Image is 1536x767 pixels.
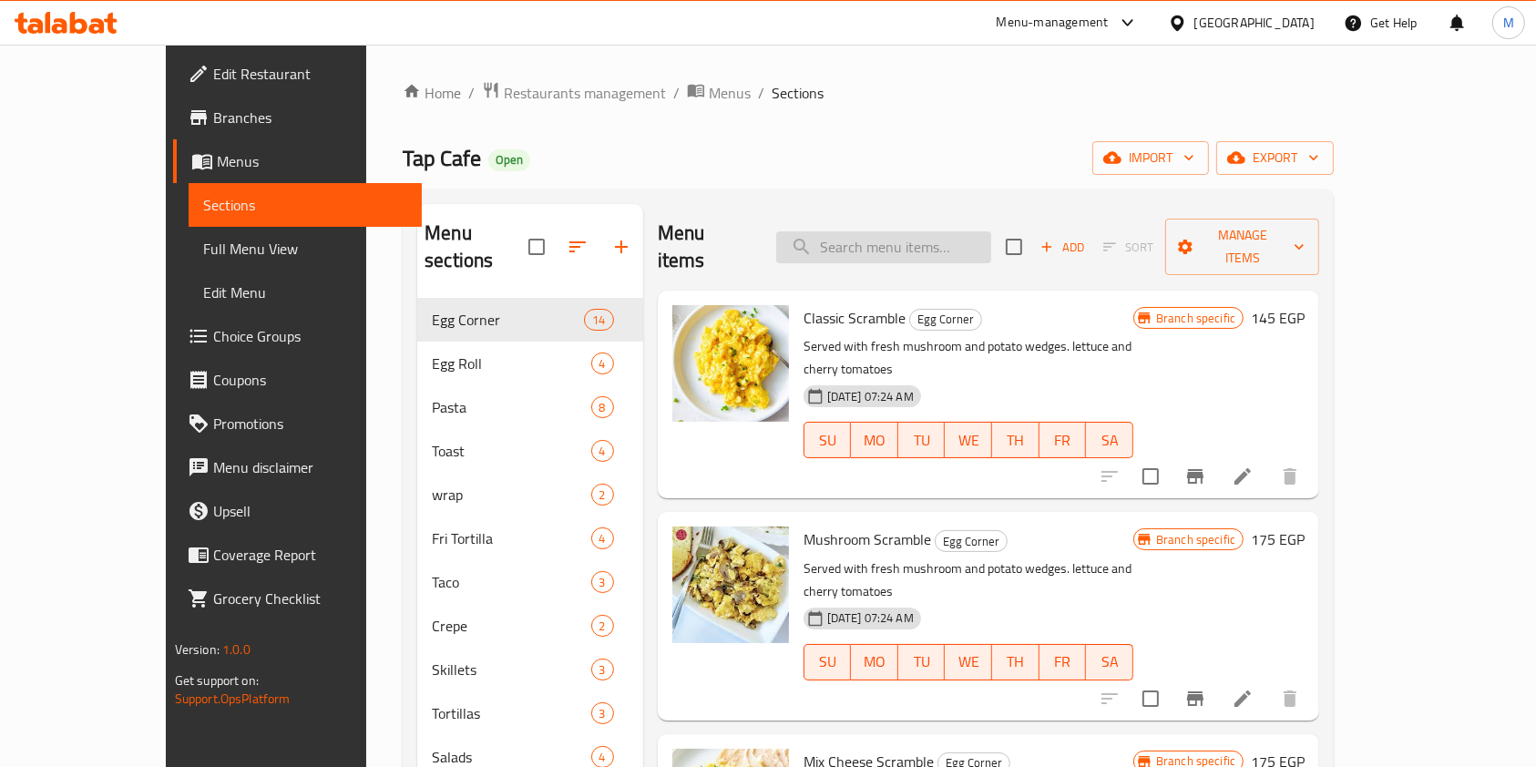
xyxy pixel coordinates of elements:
span: M [1503,13,1514,33]
div: wrap2 [417,473,643,516]
span: Edit Menu [203,281,408,303]
span: Add [1038,237,1087,258]
a: Edit menu item [1232,465,1254,487]
a: Menus [687,81,751,105]
span: Select section [995,228,1033,266]
a: Choice Groups [173,314,423,358]
span: Pasta [432,396,590,418]
button: WE [945,644,992,680]
span: Add item [1033,233,1091,261]
button: Branch-specific-item [1173,455,1217,498]
span: Branches [213,107,408,128]
a: Edit Menu [189,271,423,314]
span: Manage items [1180,224,1305,270]
span: TH [999,427,1032,454]
a: Home [403,82,461,104]
div: Toast4 [417,429,643,473]
li: / [468,82,475,104]
button: Manage items [1165,219,1319,275]
span: Select section first [1091,233,1165,261]
span: Egg Roll [432,353,590,374]
span: WE [952,649,985,675]
button: TU [898,644,946,680]
div: items [591,615,614,637]
button: SU [804,422,852,458]
span: Full Menu View [203,238,408,260]
span: Crepe [432,615,590,637]
span: Select to update [1132,457,1170,496]
button: TH [992,644,1039,680]
span: Taco [432,571,590,593]
p: Served with fresh mushroom and potato wedges. lettuce and cherry tomatoes [804,557,1133,603]
span: 4 [592,749,613,766]
span: 4 [592,530,613,547]
p: Served with fresh mushroom and potato wedges. lettuce and cherry tomatoes [804,335,1133,381]
span: 3 [592,705,613,722]
span: Tortillas [432,702,590,724]
span: 3 [592,661,613,679]
span: Fri Tortilla [432,527,590,549]
a: Edit Restaurant [173,52,423,96]
button: Add [1033,233,1091,261]
span: Sort sections [556,225,599,269]
span: 4 [592,355,613,373]
span: Select to update [1132,680,1170,718]
span: Toast [432,440,590,462]
div: items [591,396,614,418]
span: Egg Corner [936,531,1007,552]
button: FR [1039,422,1087,458]
a: Sections [189,183,423,227]
span: SU [812,649,845,675]
button: TH [992,422,1039,458]
span: Menu disclaimer [213,456,408,478]
div: items [591,527,614,549]
span: Mushroom Scramble [804,526,931,553]
span: Grocery Checklist [213,588,408,609]
button: Add section [599,225,643,269]
span: SA [1093,427,1126,454]
div: items [584,309,613,331]
span: Edit Restaurant [213,63,408,85]
span: FR [1047,649,1080,675]
h2: Menu items [658,220,755,274]
span: Skillets [432,659,590,680]
span: SU [812,427,845,454]
span: 3 [592,574,613,591]
span: TU [906,649,938,675]
button: SA [1086,422,1133,458]
span: Upsell [213,500,408,522]
button: import [1092,141,1209,175]
button: SA [1086,644,1133,680]
span: TH [999,649,1032,675]
a: Edit menu item [1232,688,1254,710]
a: Menu disclaimer [173,445,423,489]
span: FR [1047,427,1080,454]
span: Egg Corner [910,309,981,330]
div: Taco3 [417,560,643,604]
span: 2 [592,618,613,635]
span: Egg Corner [432,309,584,331]
span: 1.0.0 [222,638,251,661]
span: export [1231,147,1319,169]
div: items [591,571,614,593]
div: Egg Corner14 [417,298,643,342]
div: Crepe2 [417,604,643,648]
h2: Menu sections [425,220,528,274]
span: SA [1093,649,1126,675]
span: Sections [772,82,824,104]
span: Promotions [213,413,408,435]
span: Menus [217,150,408,172]
div: Egg Corner [909,309,982,331]
div: items [591,440,614,462]
div: [GEOGRAPHIC_DATA] [1194,13,1315,33]
span: [DATE] 07:24 AM [820,388,921,405]
span: Sections [203,194,408,216]
span: MO [858,649,891,675]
